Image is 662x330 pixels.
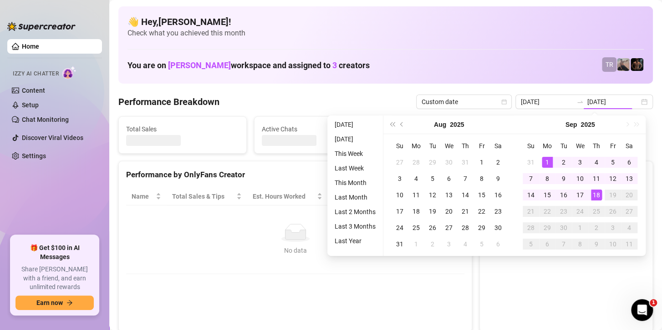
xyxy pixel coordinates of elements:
[15,244,94,261] span: 🎁 Get $100 in AI Messages
[501,99,507,105] span: calendar
[576,98,584,105] span: swap-right
[127,28,644,38] span: Check what you achieved this month
[127,15,644,28] h4: 👋 Hey, [PERSON_NAME] !
[66,300,73,306] span: arrow-right
[127,60,370,70] h1: You are on workspace and assigned to creators
[395,191,452,201] span: Chat Conversion
[22,101,39,109] a: Setup
[36,299,63,306] span: Earn now
[389,188,464,205] th: Chat Conversion
[22,134,83,141] a: Discover Viral Videos
[587,97,639,107] input: End date
[22,87,45,94] a: Content
[126,124,239,134] span: Total Sales
[15,265,94,292] span: Share [PERSON_NAME] with a friend, and earn unlimited rewards
[126,188,167,205] th: Name
[422,95,506,109] span: Custom date
[262,124,375,134] span: Active Chats
[167,188,247,205] th: Total Sales & Tips
[22,43,39,50] a: Home
[62,66,76,79] img: AI Chatter
[397,124,510,134] span: Messages Sent
[15,295,94,310] button: Earn nowarrow-right
[132,191,154,201] span: Name
[7,22,76,31] img: logo-BBDzfeDw.svg
[118,95,219,108] h4: Performance Breakdown
[617,58,630,71] img: LC
[172,191,234,201] span: Total Sales & Tips
[606,60,613,70] span: TR
[576,98,584,105] span: to
[22,152,46,160] a: Settings
[253,191,316,201] div: Est. Hours Worked
[13,70,59,78] span: Izzy AI Chatter
[631,58,643,71] img: Trent
[22,116,69,123] a: Chat Monitoring
[487,169,645,181] div: Sales by OnlyFans Creator
[126,169,464,181] div: Performance by OnlyFans Creator
[333,191,377,201] span: Sales / Hour
[168,60,231,70] span: [PERSON_NAME]
[332,60,337,70] span: 3
[521,97,573,107] input: Start date
[650,299,657,306] span: 1
[631,299,653,321] iframe: Intercom live chat
[135,245,455,255] div: No data
[328,188,389,205] th: Sales / Hour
